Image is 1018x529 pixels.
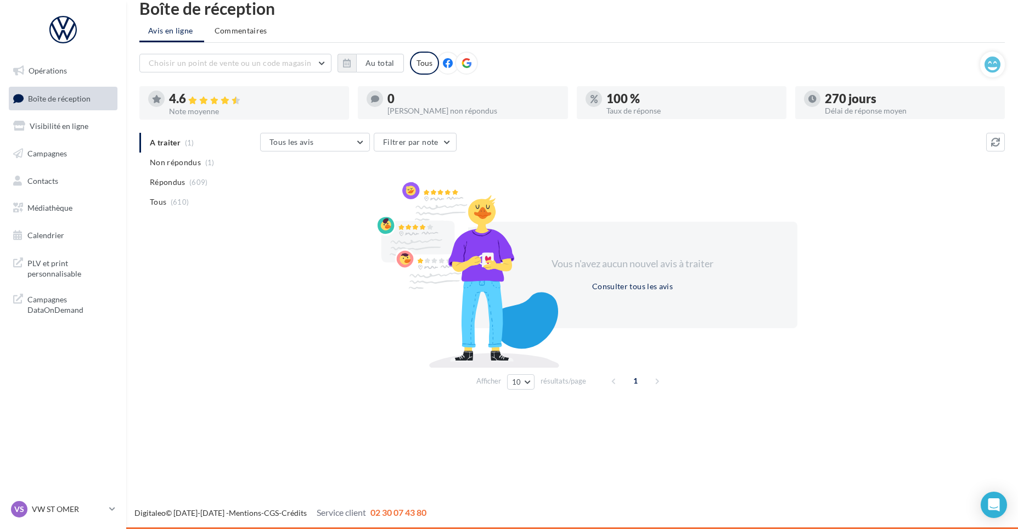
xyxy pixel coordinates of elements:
[229,508,261,517] a: Mentions
[627,372,644,390] span: 1
[7,196,120,220] a: Médiathèque
[27,256,113,279] span: PLV et print personnalisable
[7,170,120,193] a: Contacts
[171,198,189,206] span: (610)
[27,176,58,185] span: Contacts
[825,93,996,105] div: 270 jours
[338,54,404,72] button: Au total
[139,54,331,72] button: Choisir un point de vente ou un code magasin
[317,507,366,517] span: Service client
[189,178,208,187] span: (609)
[981,492,1007,518] div: Open Intercom Messenger
[7,251,120,284] a: PLV et print personnalisable
[28,93,91,103] span: Boîte de réception
[7,87,120,110] a: Boîte de réception
[825,107,996,115] div: Délai de réponse moyen
[149,58,311,67] span: Choisir un point de vente ou un code magasin
[387,93,559,105] div: 0
[606,93,778,105] div: 100 %
[370,507,426,517] span: 02 30 07 43 80
[512,378,521,386] span: 10
[538,257,727,271] div: Vous n'avez aucun nouvel avis à traiter
[205,158,215,167] span: (1)
[356,54,404,72] button: Au total
[7,142,120,165] a: Campagnes
[507,374,535,390] button: 10
[282,508,307,517] a: Crédits
[134,508,166,517] a: Digitaleo
[7,115,120,138] a: Visibilité en ligne
[27,203,72,212] span: Médiathèque
[27,149,67,158] span: Campagnes
[541,376,586,386] span: résultats/page
[588,280,677,293] button: Consulter tous les avis
[150,157,201,168] span: Non répondus
[27,230,64,240] span: Calendrier
[134,508,426,517] span: © [DATE]-[DATE] - - -
[29,66,67,75] span: Opérations
[269,137,314,147] span: Tous les avis
[7,224,120,247] a: Calendrier
[27,292,113,316] span: Campagnes DataOnDemand
[169,93,340,105] div: 4.6
[410,52,439,75] div: Tous
[606,107,778,115] div: Taux de réponse
[169,108,340,115] div: Note moyenne
[476,376,501,386] span: Afficher
[9,499,117,520] a: VS VW ST OMER
[387,107,559,115] div: [PERSON_NAME] non répondus
[374,133,457,151] button: Filtrer par note
[32,504,105,515] p: VW ST OMER
[150,177,185,188] span: Répondus
[14,504,24,515] span: VS
[7,59,120,82] a: Opérations
[260,133,370,151] button: Tous les avis
[7,288,120,320] a: Campagnes DataOnDemand
[30,121,88,131] span: Visibilité en ligne
[264,508,279,517] a: CGS
[215,25,267,36] span: Commentaires
[150,196,166,207] span: Tous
